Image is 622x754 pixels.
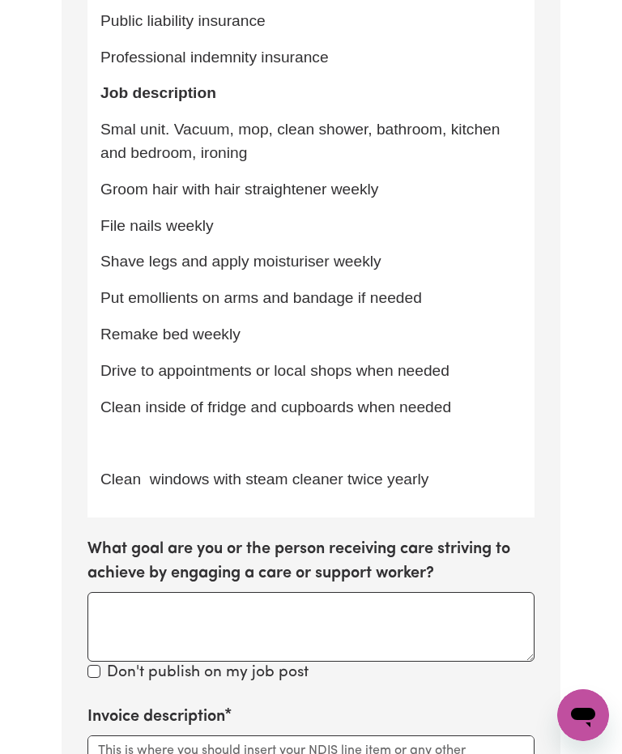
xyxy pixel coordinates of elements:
[100,398,451,415] span: Clean inside of fridge and cupboards when needed
[100,49,329,66] span: Professional indemnity insurance
[100,121,505,161] span: Smal unit. Vacuum, mop, clean shower, bathroom, kitchen and bedroom, ironing
[100,289,422,306] span: Put emollients on arms and bandage if needed
[100,84,216,101] span: Job description
[557,689,609,741] iframe: Button to launch messaging window
[100,362,449,379] span: Drive to appointments or local shops when needed
[100,217,214,234] span: File nails weekly
[100,326,241,343] span: Remake bed weekly
[100,253,381,270] span: Shave legs and apply moisturiser weekly
[87,537,535,586] label: What goal are you or the person receiving care striving to achieve by engaging a care or support ...
[100,12,266,29] span: Public liability insurance
[100,181,378,198] span: Groom hair with hair straightener weekly
[100,471,428,488] span: Clean windows with steam cleaner twice yearly
[107,662,309,685] label: Don't publish on my job post
[87,705,225,729] label: Invoice description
